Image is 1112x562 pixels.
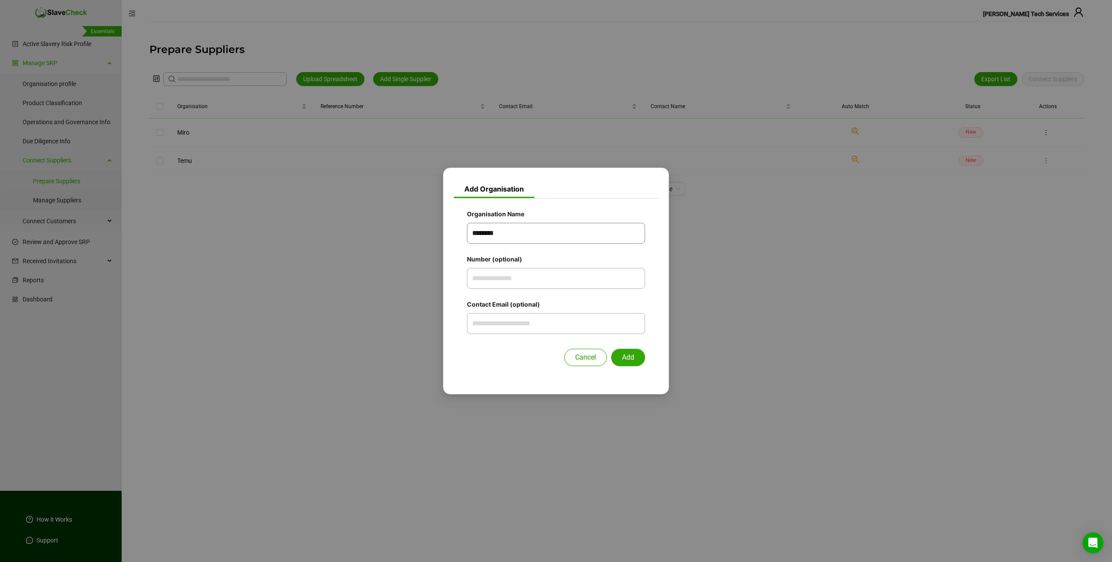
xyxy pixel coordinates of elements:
div: Open Intercom Messenger [1082,532,1103,553]
label: Number (optional) [467,254,528,264]
button: Add [611,349,645,366]
h3: Add Organisation [454,177,534,198]
label: Organisation Name [467,209,530,219]
span: Cancel [575,352,596,363]
span: Add [622,352,634,363]
input: Number (optional) [467,268,645,289]
label: Contact Email (optional) [467,299,546,310]
input: Contact Email (optional) [467,313,645,334]
button: Cancel [564,349,607,366]
input: Organisation Name [467,223,645,244]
